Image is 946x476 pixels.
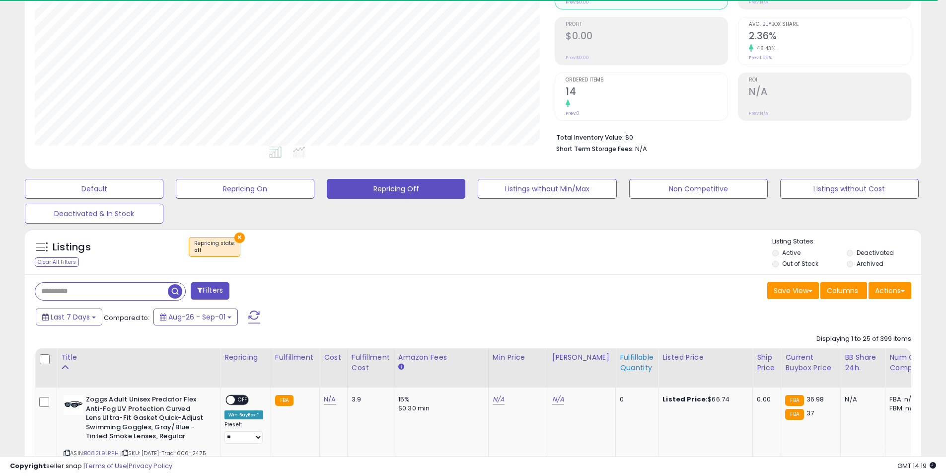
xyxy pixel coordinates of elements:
[782,259,818,268] label: Out of Stock
[785,409,803,420] small: FBA
[194,247,235,254] div: off
[552,395,564,404] a: N/A
[191,282,229,300] button: Filters
[86,395,207,444] b: Zoggs Adult Unisex Predator Flex Anti-Fog UV Protection Curved Lens Ultra-Fit Gasket Quick-Adjust...
[785,395,803,406] small: FBA
[104,313,149,322] span: Compared to:
[36,309,102,325] button: Last 7 Days
[845,352,881,373] div: BB Share 24h.
[566,22,728,27] span: Profit
[556,131,904,143] li: $0
[857,259,883,268] label: Archived
[889,352,926,373] div: Num of Comp.
[64,395,83,415] img: 31wtEZ1to-L._SL40_.jpg
[782,248,800,257] label: Active
[629,179,768,199] button: Non Competitive
[566,86,728,99] h2: 14
[772,237,921,246] p: Listing States:
[398,404,481,413] div: $0.30 min
[10,462,172,471] div: seller snap | |
[327,179,465,199] button: Repricing Off
[749,22,911,27] span: Avg. Buybox Share
[857,248,894,257] label: Deactivated
[757,352,777,373] div: Ship Price
[275,395,293,406] small: FBA
[234,233,245,243] button: ×
[749,55,772,61] small: Prev: 1.59%
[806,395,824,404] span: 36.98
[806,408,814,418] span: 37
[785,352,836,373] div: Current Buybox Price
[224,410,263,419] div: Win BuyBox *
[85,461,127,471] a: Terms of Use
[398,363,404,372] small: Amazon Fees.
[662,395,708,404] b: Listed Price:
[897,461,936,471] span: 2025-09-9 14:19 GMT
[566,110,580,116] small: Prev: 0
[889,404,922,413] div: FBM: n/a
[352,395,386,404] div: 3.9
[25,179,163,199] button: Default
[51,312,90,322] span: Last 7 Days
[757,395,773,404] div: 0.00
[168,312,225,322] span: Aug-26 - Sep-01
[25,204,163,224] button: Deactivated & In Stock
[398,352,484,363] div: Amazon Fees
[398,395,481,404] div: 15%
[620,352,654,373] div: Fulfillable Quantity
[129,461,172,471] a: Privacy Policy
[620,395,651,404] div: 0
[556,145,634,153] b: Short Term Storage Fees:
[749,78,911,83] span: ROI
[478,179,616,199] button: Listings without Min/Max
[566,30,728,44] h2: $0.00
[816,334,911,344] div: Displaying 1 to 25 of 399 items
[493,352,544,363] div: Min Price
[889,395,922,404] div: FBA: n/a
[35,257,79,267] div: Clear All Filters
[753,45,775,52] small: 48.43%
[493,395,505,404] a: N/A
[780,179,919,199] button: Listings without Cost
[749,110,768,116] small: Prev: N/A
[224,352,267,363] div: Repricing
[194,239,235,254] span: Repricing state :
[566,55,589,61] small: Prev: $0.00
[845,395,877,404] div: N/A
[324,352,343,363] div: Cost
[662,352,748,363] div: Listed Price
[749,30,911,44] h2: 2.36%
[352,352,390,373] div: Fulfillment Cost
[53,240,91,254] h5: Listings
[224,421,263,444] div: Preset:
[324,395,336,404] a: N/A
[153,309,238,325] button: Aug-26 - Sep-01
[556,133,624,142] b: Total Inventory Value:
[61,352,216,363] div: Title
[820,282,867,299] button: Columns
[635,144,647,154] span: N/A
[275,352,315,363] div: Fulfillment
[552,352,611,363] div: [PERSON_NAME]
[662,395,745,404] div: $66.74
[10,461,46,471] strong: Copyright
[235,396,251,404] span: OFF
[566,78,728,83] span: Ordered Items
[749,86,911,99] h2: N/A
[869,282,911,299] button: Actions
[827,286,858,296] span: Columns
[767,282,819,299] button: Save View
[176,179,314,199] button: Repricing On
